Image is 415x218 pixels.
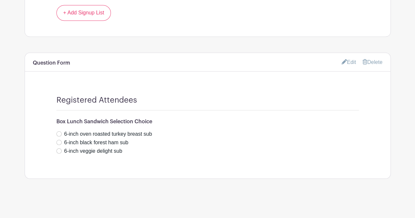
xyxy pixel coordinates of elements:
h6: Box Lunch Sandwich Selection Choice [56,118,359,125]
h4: Registered Attendees [56,95,137,105]
label: 6-inch black forest ham sub [64,138,129,146]
h6: Question Form [33,60,70,66]
label: 6-inch oven roasted turkey breast sub [64,130,152,138]
a: Delete [363,59,382,65]
a: + Add Signup List [56,5,111,21]
label: 6-inch veggie delight sub [64,147,122,155]
a: Edit [342,56,356,67]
